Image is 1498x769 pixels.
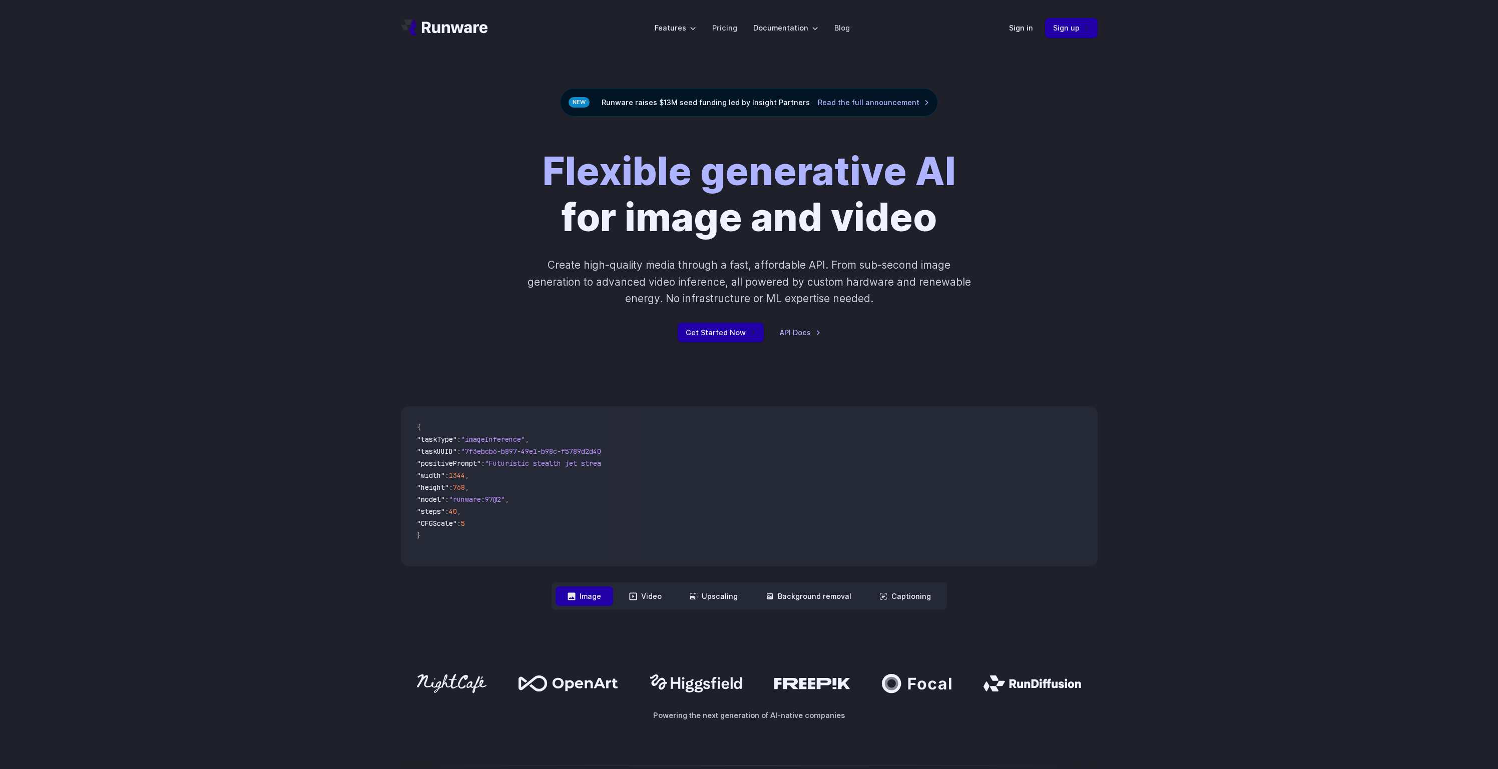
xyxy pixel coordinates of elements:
p: Powering the next generation of AI-native companies [401,709,1098,721]
a: Read the full announcement [818,97,929,108]
span: "steps" [417,507,445,516]
button: Image [556,586,613,606]
span: "CFGScale" [417,519,457,528]
span: } [417,531,421,540]
span: "model" [417,495,445,504]
span: 40 [449,507,457,516]
a: Get Started Now [678,323,764,342]
span: "height" [417,483,449,492]
span: : [481,459,485,468]
a: API Docs [780,327,821,338]
span: "positivePrompt" [417,459,481,468]
h1: for image and video [543,149,956,241]
span: : [457,435,461,444]
span: "width" [417,471,445,480]
span: : [445,495,449,504]
div: Runware raises $13M seed funding led by Insight Partners [560,88,938,117]
span: "runware:97@2" [449,495,505,504]
span: : [445,507,449,516]
button: Video [617,586,674,606]
span: : [457,447,461,456]
span: : [445,471,449,480]
span: "7f3ebcb6-b897-49e1-b98c-f5789d2d40d7" [461,447,613,456]
button: Background removal [754,586,863,606]
span: "taskType" [417,435,457,444]
button: Upscaling [678,586,750,606]
span: "imageInference" [461,435,525,444]
label: Features [655,22,696,34]
strong: Flexible generative AI [543,148,956,195]
span: , [457,507,461,516]
a: Sign in [1009,22,1033,34]
p: Create high-quality media through a fast, affordable API. From sub-second image generation to adv... [526,257,972,307]
span: 768 [453,483,465,492]
span: "Futuristic stealth jet streaking through a neon-lit cityscape with glowing purple exhaust" [485,459,849,468]
span: , [505,495,509,504]
button: Captioning [867,586,943,606]
a: Pricing [712,22,737,34]
a: Sign up [1045,18,1098,38]
span: , [465,471,469,480]
span: { [417,423,421,432]
span: 1344 [449,471,465,480]
span: "taskUUID" [417,447,457,456]
span: , [465,483,469,492]
span: 5 [461,519,465,528]
a: Blog [834,22,850,34]
label: Documentation [753,22,818,34]
a: Go to / [401,20,488,36]
span: : [449,483,453,492]
span: : [457,519,461,528]
span: , [525,435,529,444]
